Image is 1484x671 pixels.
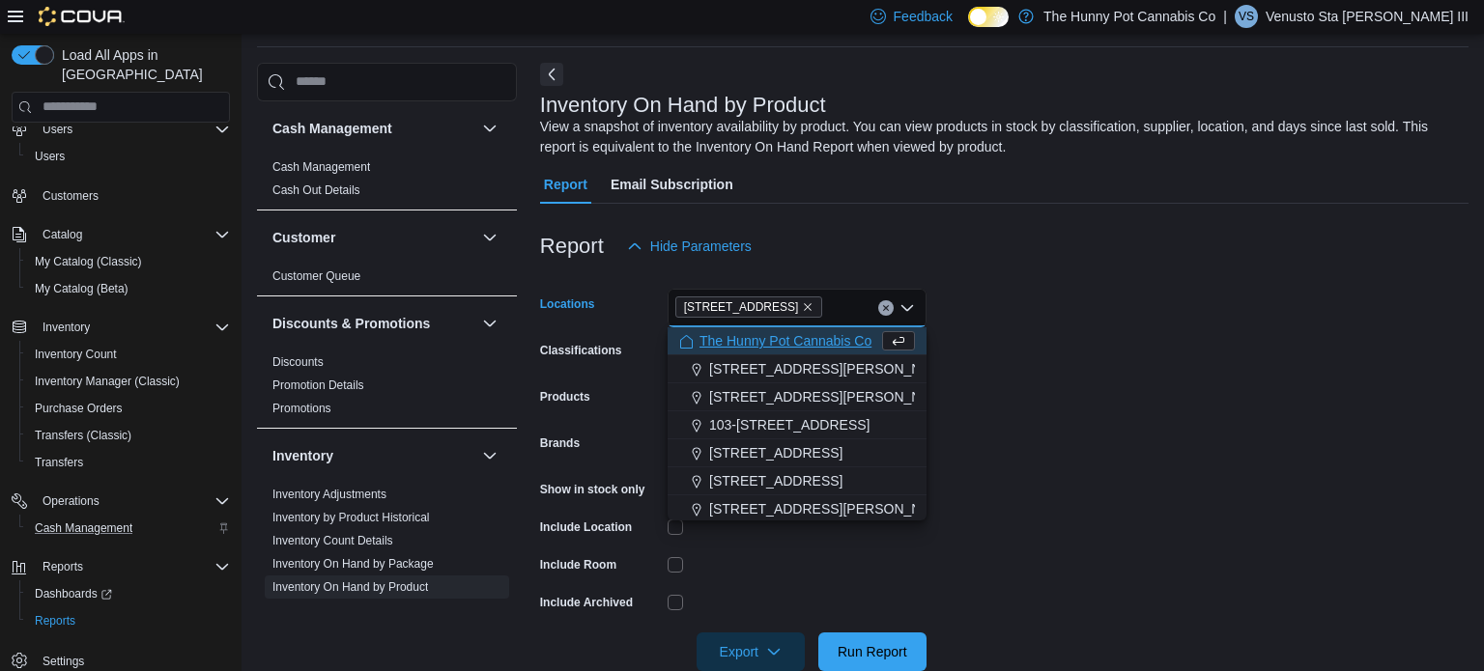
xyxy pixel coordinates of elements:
[272,446,333,465] h3: Inventory
[709,471,842,490] span: [STREET_ADDRESS]
[668,355,927,383] button: [STREET_ADDRESS][PERSON_NAME]
[272,355,324,369] a: Discounts
[27,343,125,366] a: Inventory Count
[272,402,331,415] a: Promotions
[709,359,955,378] span: [STREET_ADDRESS][PERSON_NAME]
[668,467,927,495] button: [STREET_ADDRESS]
[27,277,230,300] span: My Catalog (Beta)
[19,607,238,634] button: Reports
[272,557,434,571] a: Inventory On Hand by Package
[4,116,238,143] button: Users
[540,557,616,573] label: Include Room
[697,632,805,671] button: Export
[544,165,587,204] span: Report
[35,281,128,296] span: My Catalog (Beta)
[43,122,72,137] span: Users
[27,343,230,366] span: Inventory Count
[611,165,733,204] span: Email Subscription
[540,389,590,405] label: Products
[272,119,392,138] h3: Cash Management
[1223,5,1227,28] p: |
[899,300,915,316] button: Close list of options
[19,275,238,302] button: My Catalog (Beta)
[540,94,826,117] h3: Inventory On Hand by Product
[272,182,360,198] span: Cash Out Details
[19,449,238,476] button: Transfers
[272,487,386,502] span: Inventory Adjustments
[540,435,580,451] label: Brands
[1239,5,1254,28] span: VS
[35,183,230,208] span: Customers
[35,254,142,269] span: My Catalog (Classic)
[894,7,953,26] span: Feedback
[257,350,517,428] div: Discounts & Promotions
[272,401,331,416] span: Promotions
[1235,5,1258,28] div: Venusto Sta Maria III
[272,269,360,283] a: Customer Queue
[968,27,969,28] span: Dark Mode
[272,354,324,370] span: Discounts
[709,387,955,406] span: [STREET_ADDRESS][PERSON_NAME]
[35,184,106,208] a: Customers
[43,654,84,669] span: Settings
[27,609,230,632] span: Reports
[4,488,238,515] button: Operations
[272,314,430,333] h3: Discounts & Promotions
[43,493,100,509] span: Operations
[35,149,65,164] span: Users
[35,316,230,339] span: Inventory
[478,444,501,467] button: Inventory
[272,228,474,247] button: Customer
[27,370,230,393] span: Inventory Manager (Classic)
[19,422,238,449] button: Transfers (Classic)
[272,160,370,174] a: Cash Management
[684,297,799,317] span: [STREET_ADDRESS]
[35,489,230,513] span: Operations
[272,159,370,175] span: Cash Management
[35,118,80,141] button: Users
[272,488,386,501] a: Inventory Adjustments
[19,248,238,275] button: My Catalog (Classic)
[35,316,98,339] button: Inventory
[27,451,230,474] span: Transfers
[478,117,501,140] button: Cash Management
[27,145,72,168] a: Users
[35,586,112,601] span: Dashboards
[19,368,238,395] button: Inventory Manager (Classic)
[35,347,117,362] span: Inventory Count
[39,7,125,26] img: Cova
[878,300,894,316] button: Clear input
[54,45,230,84] span: Load All Apps in [GEOGRAPHIC_DATA]
[43,559,83,574] span: Reports
[19,143,238,170] button: Users
[699,331,871,350] span: The Hunny Pot Cannabis Co
[709,415,870,434] span: 103-[STREET_ADDRESS]
[1266,5,1469,28] p: Venusto Sta [PERSON_NAME] III
[19,395,238,422] button: Purchase Orders
[838,642,907,661] span: Run Report
[272,268,360,284] span: Customer Queue
[619,227,759,266] button: Hide Parameters
[27,451,91,474] a: Transfers
[27,517,230,540] span: Cash Management
[272,510,430,525] span: Inventory by Product Historical
[35,223,230,246] span: Catalog
[709,443,842,462] span: [STREET_ADDRESS]
[272,534,393,547] a: Inventory Count Details
[27,397,130,420] a: Purchase Orders
[968,7,1009,27] input: Dark Mode
[43,227,82,242] span: Catalog
[27,424,139,447] a: Transfers (Classic)
[540,117,1459,157] div: View a snapshot of inventory availability by product. You can view products in stock by classific...
[35,555,91,578] button: Reports
[35,455,83,470] span: Transfers
[272,314,474,333] button: Discounts & Promotions
[27,250,150,273] a: My Catalog (Classic)
[19,341,238,368] button: Inventory Count
[19,515,238,542] button: Cash Management
[272,556,434,572] span: Inventory On Hand by Package
[540,482,645,497] label: Show in stock only
[4,553,238,580] button: Reports
[272,228,335,247] h3: Customer
[35,428,131,443] span: Transfers (Classic)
